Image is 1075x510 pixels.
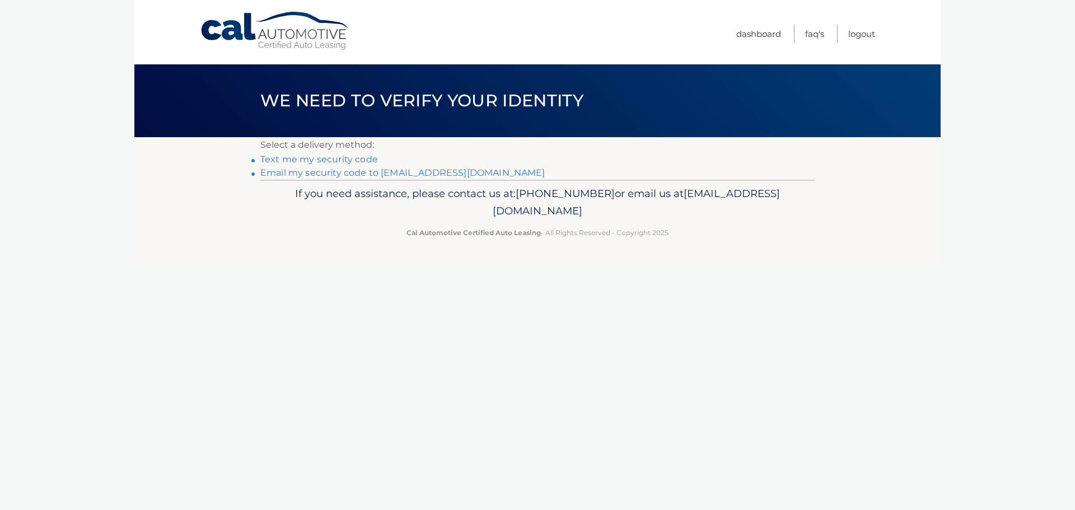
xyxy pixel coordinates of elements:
a: Email my security code to [EMAIL_ADDRESS][DOMAIN_NAME] [260,167,545,178]
span: [PHONE_NUMBER] [516,187,615,200]
strong: Cal Automotive Certified Auto Leasing [406,228,541,237]
a: Cal Automotive [200,11,351,51]
a: Logout [848,25,875,43]
a: Text me my security code [260,154,378,165]
p: - All Rights Reserved - Copyright 2025 [268,227,807,238]
a: FAQ's [805,25,824,43]
a: Dashboard [736,25,781,43]
p: Select a delivery method: [260,137,815,153]
p: If you need assistance, please contact us at: or email us at [268,185,807,221]
span: We need to verify your identity [260,90,583,111]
